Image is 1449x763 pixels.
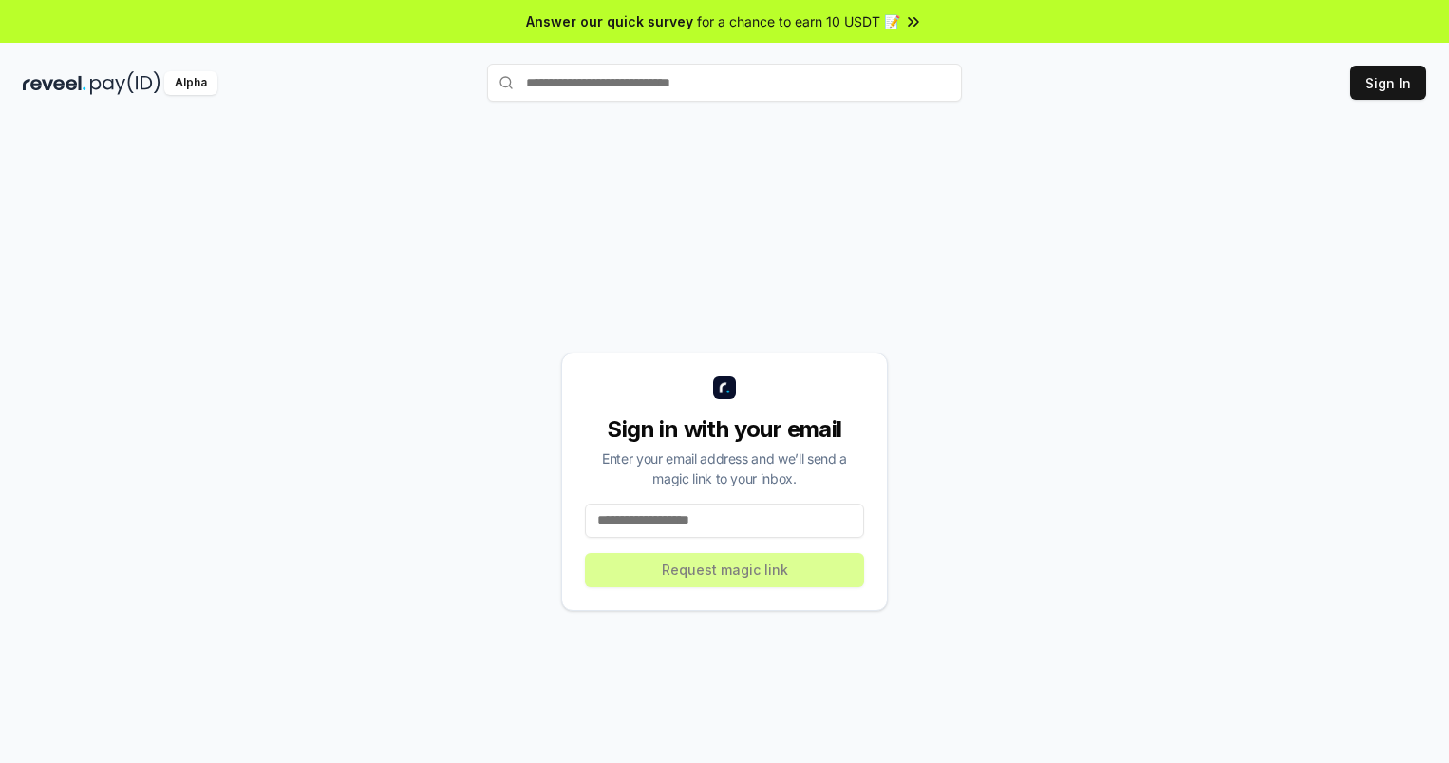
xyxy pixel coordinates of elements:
div: Enter your email address and we’ll send a magic link to your inbox. [585,448,864,488]
div: Sign in with your email [585,414,864,445]
img: logo_small [713,376,736,399]
img: pay_id [90,71,160,95]
img: reveel_dark [23,71,86,95]
button: Sign In [1350,66,1426,100]
span: for a chance to earn 10 USDT 📝 [697,11,900,31]
span: Answer our quick survey [526,11,693,31]
div: Alpha [164,71,217,95]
